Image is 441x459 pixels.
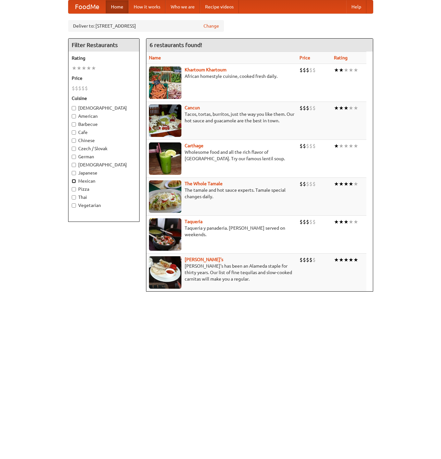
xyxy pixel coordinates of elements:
li: ★ [349,180,353,187]
li: $ [306,66,309,74]
label: [DEMOGRAPHIC_DATA] [72,162,136,168]
li: $ [309,142,312,150]
label: Japanese [72,170,136,176]
img: cancun.jpg [149,104,181,137]
li: ★ [344,66,349,74]
p: [PERSON_NAME]'s has been an Alameda staple for thirty years. Our list of fine tequilas and slow-c... [149,263,294,282]
li: $ [85,85,88,92]
a: Rating [334,55,348,60]
a: The Whole Tamale [185,181,223,186]
li: ★ [334,256,339,263]
input: Pizza [72,187,76,191]
li: $ [303,180,306,187]
li: $ [309,66,312,74]
label: Thai [72,194,136,200]
li: ★ [344,256,349,263]
li: $ [306,218,309,225]
li: $ [300,218,303,225]
div: Deliver to: [STREET_ADDRESS] [68,20,224,32]
li: ★ [334,66,339,74]
li: ★ [339,66,344,74]
li: $ [309,180,312,187]
li: $ [309,104,312,112]
a: Carthage [185,143,203,148]
label: Barbecue [72,121,136,127]
label: Mexican [72,178,136,184]
li: ★ [353,142,358,150]
li: ★ [344,104,349,112]
input: Cafe [72,130,76,135]
li: ★ [72,65,77,72]
input: Chinese [72,139,76,143]
p: Taqueria y panaderia. [PERSON_NAME] served on weekends. [149,225,294,238]
li: $ [72,85,75,92]
li: $ [306,142,309,150]
a: [PERSON_NAME]'s [185,257,223,262]
a: Khartoum Khartoum [185,67,227,72]
label: Chinese [72,137,136,144]
li: ★ [344,142,349,150]
img: pedros.jpg [149,256,181,289]
b: Cancun [185,105,200,110]
li: ★ [339,104,344,112]
li: ★ [339,218,344,225]
a: Help [346,0,366,13]
p: African homestyle cuisine, cooked fresh daily. [149,73,294,79]
h5: Price [72,75,136,81]
li: $ [300,256,303,263]
label: [DEMOGRAPHIC_DATA] [72,105,136,111]
li: ★ [334,104,339,112]
a: Change [203,23,219,29]
input: American [72,114,76,118]
li: $ [306,256,309,263]
li: $ [309,218,312,225]
li: $ [306,104,309,112]
li: ★ [339,180,344,187]
input: German [72,155,76,159]
li: ★ [353,180,358,187]
p: Wholesome food and all the rich flavor of [GEOGRAPHIC_DATA]. Try our famous lentil soup. [149,149,294,162]
li: $ [312,104,316,112]
a: Price [300,55,310,60]
h5: Cuisine [72,95,136,102]
ng-pluralize: 6 restaurants found! [150,42,202,48]
li: $ [81,85,85,92]
li: ★ [353,256,358,263]
li: ★ [86,65,91,72]
li: $ [78,85,81,92]
li: ★ [349,142,353,150]
li: ★ [353,66,358,74]
li: $ [303,256,306,263]
li: $ [303,142,306,150]
li: $ [312,66,316,74]
a: Recipe videos [200,0,239,13]
a: FoodMe [68,0,106,13]
li: ★ [334,218,339,225]
li: ★ [81,65,86,72]
img: khartoum.jpg [149,66,181,99]
li: $ [312,218,316,225]
input: Barbecue [72,122,76,127]
li: $ [312,142,316,150]
input: Japanese [72,171,76,175]
input: Vegetarian [72,203,76,208]
li: $ [303,66,306,74]
li: $ [300,66,303,74]
a: How it works [129,0,165,13]
li: ★ [353,104,358,112]
li: ★ [334,180,339,187]
a: Taqueria [185,219,202,224]
li: ★ [349,256,353,263]
li: $ [309,256,312,263]
li: $ [303,218,306,225]
li: $ [312,180,316,187]
input: Mexican [72,179,76,183]
p: Tacos, tortas, burritos, just the way you like them. Our hot sauce and guacamole are the best in ... [149,111,294,124]
li: ★ [349,66,353,74]
li: ★ [344,180,349,187]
